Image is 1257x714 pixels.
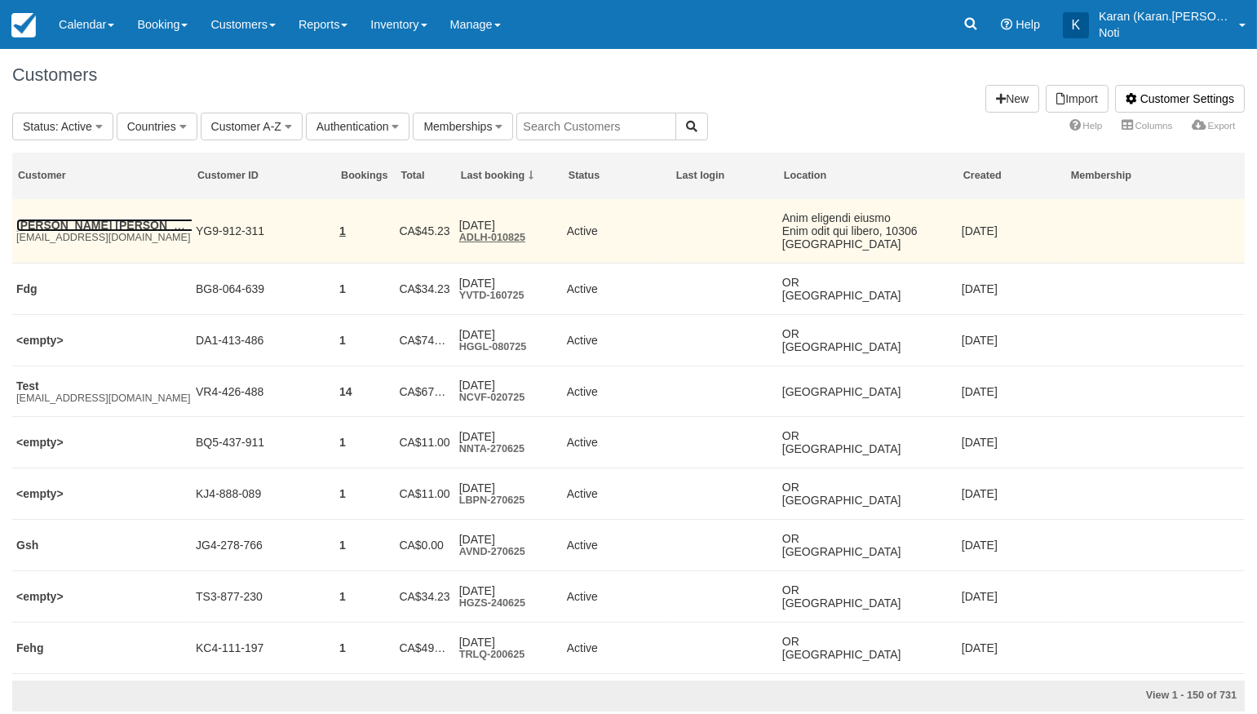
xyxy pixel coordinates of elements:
a: AVND-270625 [459,546,525,557]
td: CA$672.73 [395,366,454,417]
a: New [985,85,1039,113]
td: 1 [335,520,395,571]
td: <empty> [12,315,192,366]
span: : Active [55,120,92,133]
a: Import [1046,85,1109,113]
td: ORUnited States [778,623,958,674]
a: YVTD-160725 [459,290,524,301]
td: CA$11.00 [395,468,454,520]
div: K [1063,12,1089,38]
a: 1 [339,224,346,237]
td: Cooper Wagnerpygukyj@mailinator.com [12,199,192,264]
a: 1 [339,487,346,500]
td: 1 [335,468,395,520]
td: Jul 16YVTD-160725 [455,264,563,315]
td: ORUnited States [778,264,958,315]
td: Jun 27 [958,520,1065,571]
a: <empty> [16,487,64,500]
td: ORUnited States [778,520,958,571]
div: View 1 - 150 of 731 [842,689,1237,703]
a: HGZS-240625 [459,597,525,609]
td: Fehg [12,623,192,674]
td: Active [563,315,671,366]
td: 1 [335,264,395,315]
td: <empty> [12,417,192,468]
td: Aug 1 [958,199,1065,264]
td: Aug 20, 2022 [958,366,1065,417]
a: Fdg [16,282,38,295]
td: BG8-064-639 [192,264,335,315]
a: 1 [339,590,346,603]
a: 1 [339,334,346,347]
td: Jun 27 [958,468,1065,520]
h1: Customers [12,65,1245,85]
td: Jul 16 [958,264,1065,315]
i: Help [1001,19,1012,30]
td: Active [563,623,671,674]
td: Jul 8HGGL-080725 [455,315,563,366]
td: Jun 24HGZS-240625 [455,571,563,623]
div: Membership [1071,169,1240,183]
img: checkfront-main-nav-mini-logo.png [11,13,36,38]
td: Jul 2NCVF-020725 [455,366,563,417]
button: Countries [117,113,197,140]
td: Fdg [12,264,192,315]
span: Customer A-Z [211,120,281,133]
span: Status [23,120,55,133]
a: LBPN-270625 [459,494,525,506]
button: Status: Active [12,113,113,140]
td: DA1-413-486 [192,315,335,366]
td: KC4-111-197 [192,623,335,674]
td: Jun 24 [958,623,1065,674]
a: TRLQ-200625 [459,649,525,660]
button: Customer A-Z [201,113,303,140]
td: 1 [335,571,395,623]
td: Jun 27LBPN-270625 [455,468,563,520]
div: Last login [676,169,773,183]
a: ADLH-010825 [459,232,525,243]
a: <empty> [16,590,64,603]
td: KJ4-888-089 [192,468,335,520]
a: HGGL-080725 [459,341,527,353]
a: 14 [339,385,352,398]
a: 1 [339,282,346,295]
a: <empty> [16,436,64,449]
td: CA$34.23 [395,264,454,315]
p: Noti [1099,24,1229,41]
td: Active [563,571,671,623]
span: Countries [127,120,176,133]
td: Jun 24 [958,571,1065,623]
td: CA$11.00 [395,417,454,468]
div: Customer [18,169,187,183]
a: Gsh [16,539,38,552]
em: [EMAIL_ADDRESS][DOMAIN_NAME] [16,232,188,243]
a: <empty> [16,334,64,347]
a: 1 [339,641,346,654]
a: Export [1182,114,1245,137]
a: [PERSON_NAME] [PERSON_NAME] [16,219,211,232]
span: Help [1016,18,1040,31]
td: Gsh [12,520,192,571]
a: Customer Settings [1115,85,1245,113]
td: Active [563,468,671,520]
div: Customer ID [197,169,330,183]
td: <empty> [12,468,192,520]
div: Last booking [461,169,558,183]
span: Memberships [423,120,492,133]
td: TS3-877-230 [192,571,335,623]
td: Active [563,417,671,468]
td: ORUnited States [778,468,958,520]
td: Jun 27AVND-270625 [455,520,563,571]
td: 1 [335,417,395,468]
ul: More [1060,114,1245,140]
div: Bookings [341,169,390,183]
a: 1 [339,539,346,552]
td: CA$496.23 [395,623,454,674]
td: YG9-912-311 [192,199,335,264]
td: 1 [335,623,395,674]
td: Active [563,366,671,417]
td: 1 [335,199,395,264]
td: Active [563,520,671,571]
td: Active [563,199,671,264]
td: 14 [335,366,395,417]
